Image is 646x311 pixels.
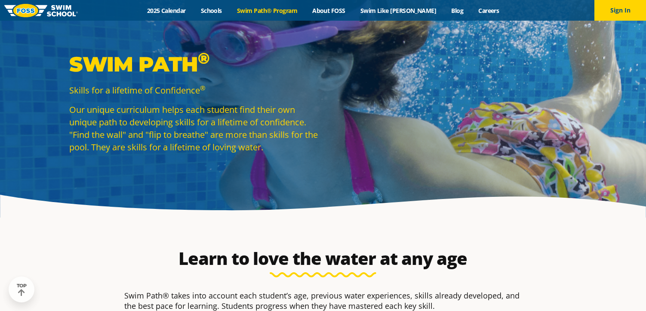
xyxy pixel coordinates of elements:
p: Skills for a lifetime of Confidence [69,84,319,96]
a: Swim Path® Program [229,6,305,15]
a: 2025 Calendar [139,6,193,15]
div: TOP [17,283,27,296]
sup: ® [198,49,209,68]
sup: ® [200,84,205,92]
a: Schools [193,6,229,15]
h2: Learn to love the water at any age [120,248,526,269]
a: About FOSS [305,6,353,15]
p: Swim Path® takes into account each student’s age, previous water experiences, skills already deve... [124,290,522,311]
a: Careers [471,6,507,15]
a: Blog [444,6,471,15]
p: Swim Path [69,51,319,77]
p: Our unique curriculum helps each student find their own unique path to developing skills for a li... [69,103,319,153]
a: Swim Like [PERSON_NAME] [353,6,444,15]
img: FOSS Swim School Logo [4,4,78,17]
